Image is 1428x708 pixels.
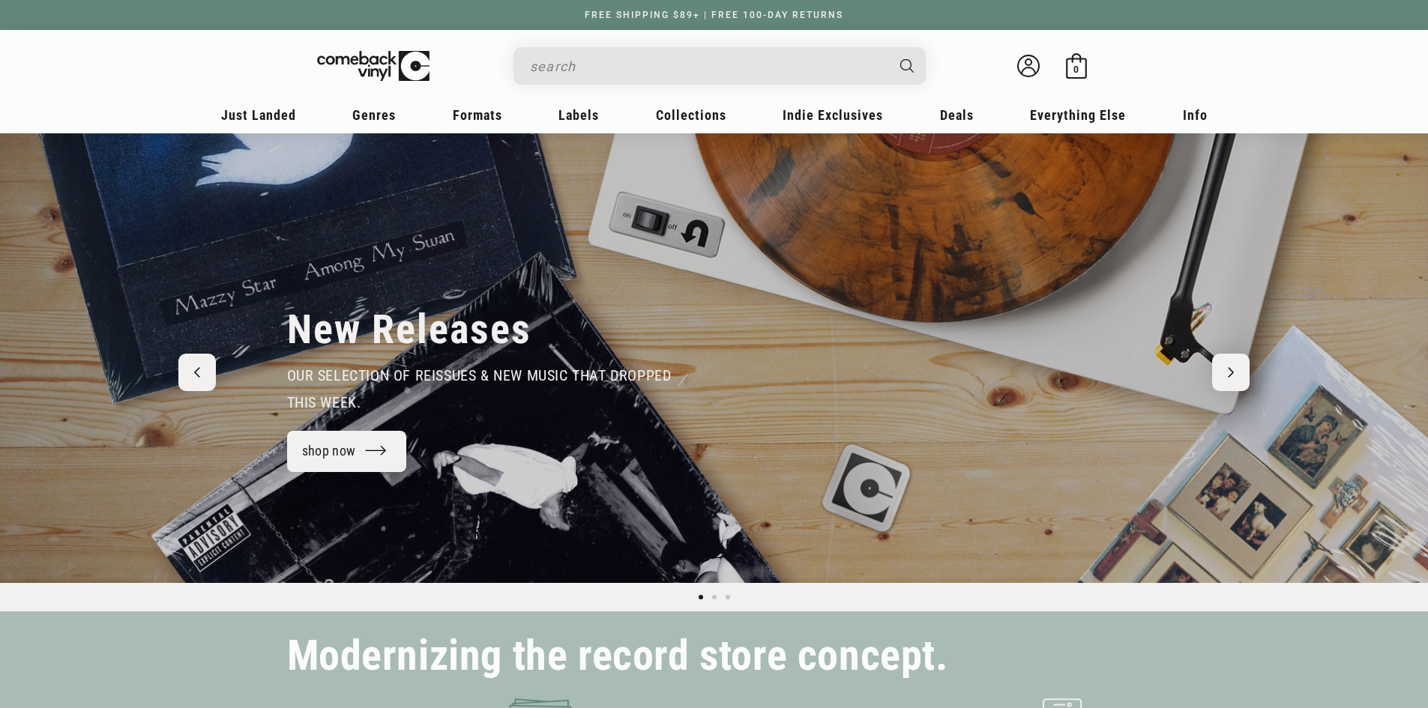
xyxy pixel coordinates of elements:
[940,107,974,123] span: Deals
[1073,64,1079,75] span: 0
[1030,107,1126,123] span: Everything Else
[352,107,396,123] span: Genres
[783,107,883,123] span: Indie Exclusives
[1212,354,1250,391] button: Next slide
[513,47,926,85] div: Search
[694,590,708,604] button: Load slide 1 of 3
[887,47,927,85] button: Search
[287,638,948,674] h2: Modernizing the record store concept.
[721,590,735,604] button: Load slide 3 of 3
[656,107,726,123] span: Collections
[287,431,407,472] a: shop now
[287,305,531,354] h2: New Releases
[178,354,216,391] button: Previous slide
[530,51,885,82] input: search
[708,590,721,604] button: Load slide 2 of 3
[1183,107,1208,123] span: Info
[287,366,672,411] span: our selection of reissues & new music that dropped this week.
[570,10,858,20] a: FREE SHIPPING $89+ | FREE 100-DAY RETURNS
[221,107,296,123] span: Just Landed
[453,107,502,123] span: Formats
[558,107,599,123] span: Labels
